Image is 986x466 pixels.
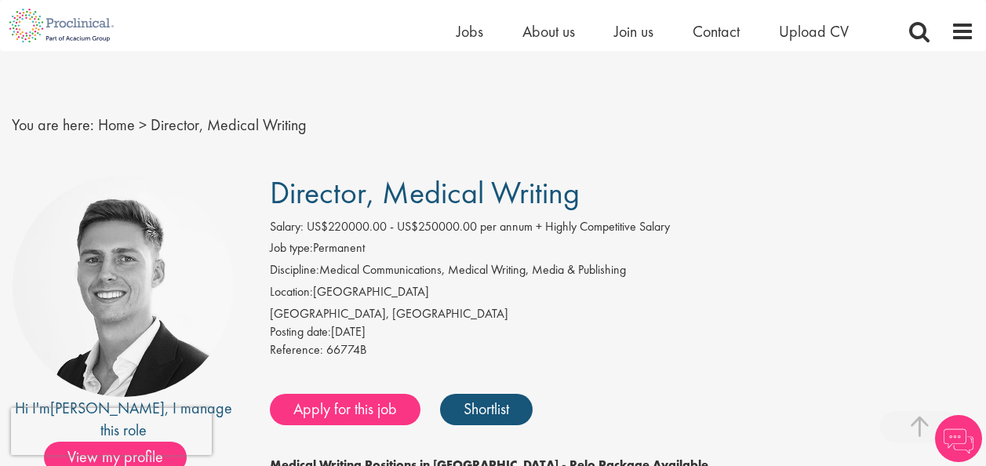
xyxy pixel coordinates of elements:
[522,21,575,42] a: About us
[270,239,974,261] li: Permanent
[151,115,307,135] span: Director, Medical Writing
[270,341,323,359] label: Reference:
[779,21,849,42] a: Upload CV
[270,323,331,340] span: Posting date:
[270,173,580,213] span: Director, Medical Writing
[270,283,313,301] label: Location:
[270,239,313,257] label: Job type:
[270,283,974,305] li: [GEOGRAPHIC_DATA]
[935,415,982,462] img: Chatbot
[270,305,974,323] div: [GEOGRAPHIC_DATA], [GEOGRAPHIC_DATA]
[270,394,420,425] a: Apply for this job
[270,261,319,279] label: Discipline:
[307,218,670,235] span: US$220000.00 - US$250000.00 per annum + Highly Competitive Salary
[270,323,974,341] div: [DATE]
[614,21,653,42] a: Join us
[50,398,165,418] a: [PERSON_NAME]
[12,397,235,442] div: Hi I'm , I manage this role
[457,21,483,42] a: Jobs
[44,445,202,465] a: View my profile
[139,115,147,135] span: >
[13,176,234,397] img: imeage of recruiter George Watson
[440,394,533,425] a: Shortlist
[11,408,212,455] iframe: reCAPTCHA
[270,261,974,283] li: Medical Communications, Medical Writing, Media & Publishing
[12,115,94,135] span: You are here:
[270,218,304,236] label: Salary:
[98,115,135,135] a: breadcrumb link
[693,21,740,42] a: Contact
[326,341,366,358] span: 66774B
